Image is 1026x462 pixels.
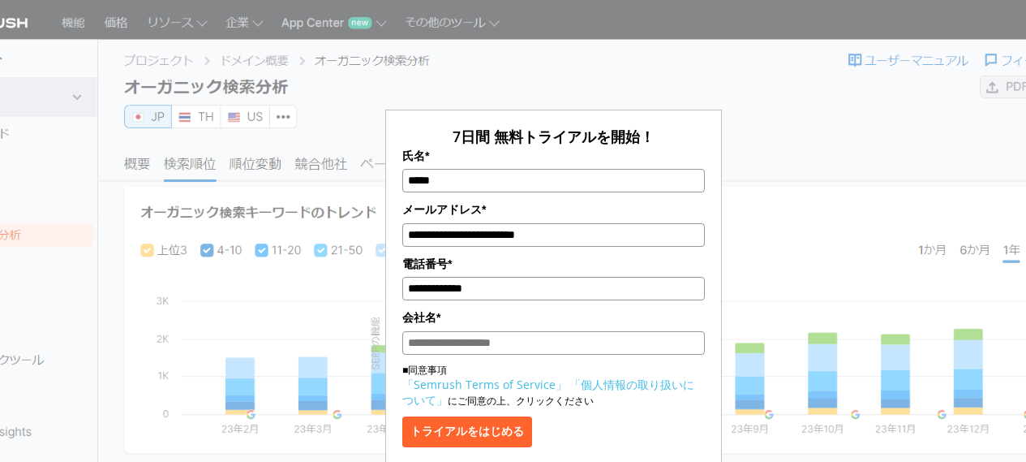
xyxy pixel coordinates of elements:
p: ■同意事項 にご同意の上、クリックください [402,363,705,408]
button: トライアルをはじめる [402,417,532,447]
label: 電話番号* [402,255,705,273]
a: 「個人情報の取り扱いについて」 [402,377,694,408]
span: 7日間 無料トライアルを開始！ [453,127,655,146]
label: メールアドレス* [402,201,705,218]
a: 「Semrush Terms of Service」 [402,377,567,392]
